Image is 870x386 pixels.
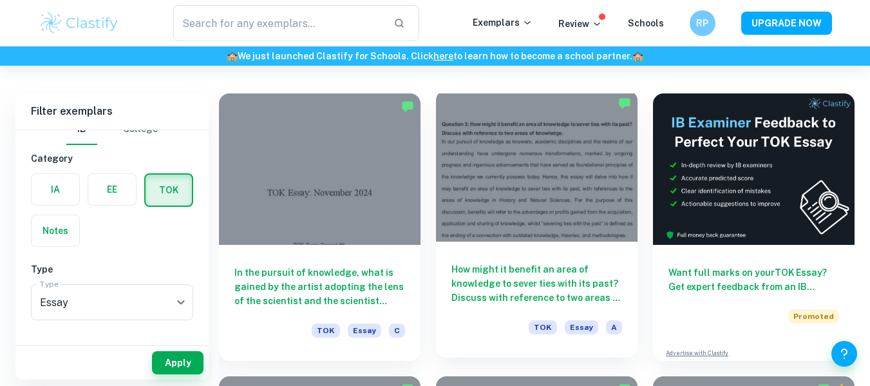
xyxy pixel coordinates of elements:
[31,284,193,320] div: Essay
[529,320,557,334] span: TOK
[348,323,381,338] span: Essay
[219,93,421,361] a: In the pursuit of knowledge, what is gained by the artist adopting the lens of the scientist and ...
[389,323,405,338] span: C
[668,265,839,294] h6: Want full marks on your TOK Essay ? Get expert feedback from an IB examiner!
[565,320,598,334] span: Essay
[618,97,631,110] img: Marked
[401,100,414,113] img: Marked
[653,93,855,245] img: Thumbnail
[31,151,193,166] h6: Category
[31,262,193,276] h6: Type
[32,215,79,246] button: Notes
[666,349,728,358] a: Advertise with Clastify
[653,93,855,361] a: Want full marks on yourTOK Essay? Get expert feedback from an IB examiner!PromotedAdvertise with ...
[690,10,715,36] button: RP
[831,341,857,367] button: Help and Feedback
[436,93,638,361] a: How might it benefit an area of knowledge to sever ties with its past? Discuss with reference to ...
[146,175,192,206] button: TOK
[451,262,622,305] h6: How might it benefit an area of knowledge to sever ties with its past? Discuss with reference to ...
[433,51,453,61] a: here
[741,12,832,35] button: UPGRADE NOW
[695,16,710,30] h6: RP
[606,320,622,334] span: A
[3,49,867,63] h6: We just launched Clastify for Schools. Click to learn how to become a school partner.
[39,10,120,36] img: Clastify logo
[32,174,79,205] button: IA
[88,174,136,205] button: EE
[628,18,664,28] a: Schools
[173,5,384,41] input: Search for any exemplars...
[312,323,340,338] span: TOK
[788,309,839,323] span: Promoted
[473,15,533,30] p: Exemplars
[558,17,602,31] p: Review
[227,51,238,61] span: 🏫
[152,351,203,374] button: Apply
[632,51,643,61] span: 🏫
[40,278,59,289] label: Type
[234,265,405,308] h6: In the pursuit of knowledge, what is gained by the artist adopting the lens of the scientist and ...
[15,93,209,130] h6: Filter exemplars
